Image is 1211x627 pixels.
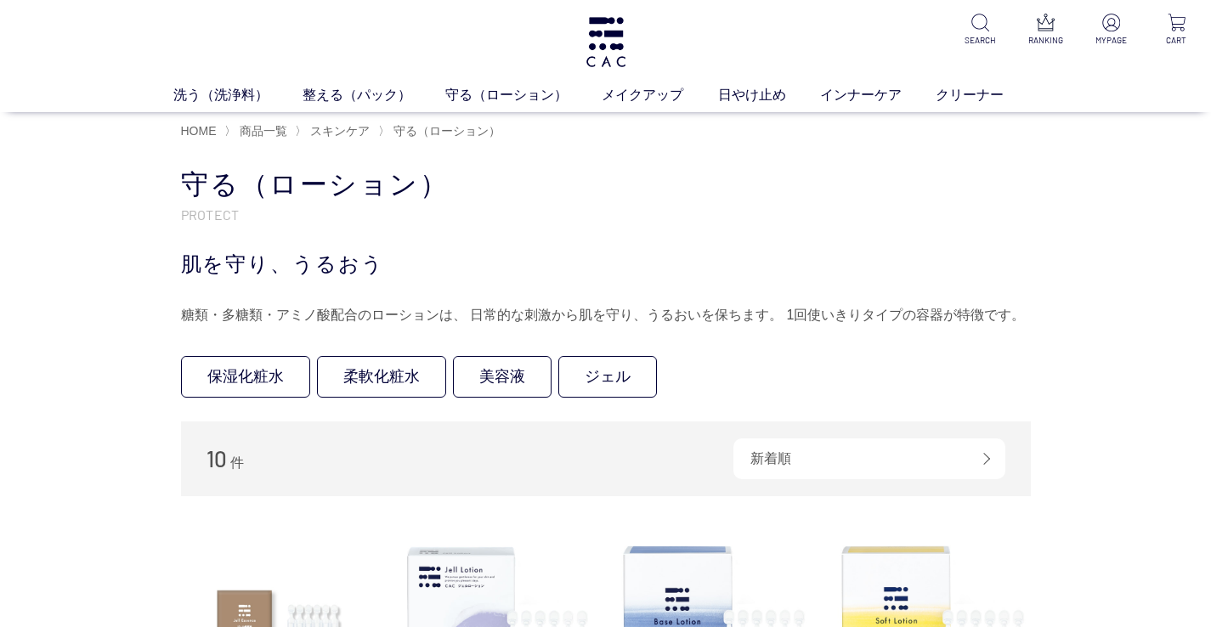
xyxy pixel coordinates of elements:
[1090,34,1132,47] p: MYPAGE
[1156,34,1197,47] p: CART
[240,124,287,138] span: 商品一覧
[733,438,1005,479] div: 新着順
[181,302,1031,329] div: 糖類・多糖類・アミノ酸配合のローションは、 日常的な刺激から肌を守り、うるおいを保ちます。 1回使いきりタイプの容器が特徴です。
[1025,34,1067,47] p: RANKING
[1025,14,1067,47] a: RANKING
[584,17,628,67] img: logo
[181,249,1031,280] div: 肌を守り、うるおう
[207,445,227,472] span: 10
[393,124,501,138] span: 守る（ローション）
[390,124,501,138] a: 守る（ローション）
[1090,14,1132,47] a: MYPAGE
[307,124,370,138] a: スキンケア
[820,84,936,104] a: インナーケア
[181,124,217,138] a: HOME
[558,356,657,398] a: ジェル
[317,356,446,398] a: 柔軟化粧水
[602,84,717,104] a: メイクアップ
[310,124,370,138] span: スキンケア
[1156,14,1197,47] a: CART
[224,123,291,139] li: 〉
[173,84,303,104] a: 洗う（洗浄料）
[936,84,1038,104] a: クリーナー
[453,356,552,398] a: 美容液
[718,84,820,104] a: 日やけ止め
[295,123,374,139] li: 〉
[959,14,1001,47] a: SEARCH
[378,123,505,139] li: 〉
[181,356,310,398] a: 保湿化粧水
[303,84,445,104] a: 整える（パック）
[959,34,1001,47] p: SEARCH
[236,124,287,138] a: 商品一覧
[230,455,244,470] span: 件
[445,84,602,104] a: 守る（ローション）
[181,167,1031,203] h1: 守る（ローション）
[181,206,1031,223] p: PROTECT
